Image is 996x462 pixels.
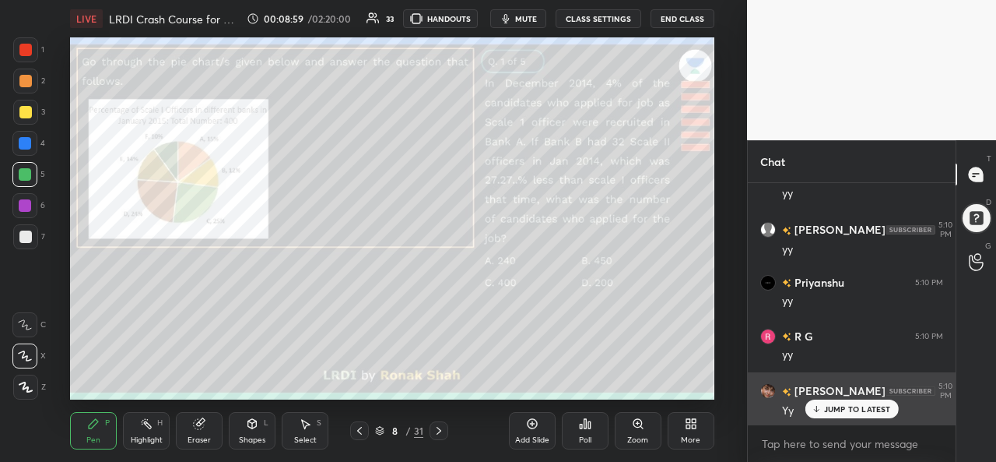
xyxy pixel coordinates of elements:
[782,242,943,258] div: yy
[886,386,935,396] img: 4P8fHbbgJtejmAAAAAElFTkSuQmCC
[986,196,991,208] p: D
[651,9,714,28] button: End Class
[188,436,211,444] div: Eraser
[105,419,110,427] div: P
[388,426,403,436] div: 8
[12,312,46,337] div: C
[12,131,45,156] div: 4
[13,100,45,125] div: 3
[109,12,240,26] h4: LRDI Crash Course for CAT 2025 - Session 4
[782,279,791,287] img: no-rating-badge.077c3623.svg
[13,224,45,249] div: 7
[386,15,394,23] div: 33
[264,419,268,427] div: L
[70,9,103,28] div: LIVE
[681,436,700,444] div: More
[13,69,45,93] div: 2
[131,436,163,444] div: Highlight
[12,344,46,369] div: X
[915,332,943,341] div: 5:10 PM
[791,328,813,344] h6: R G
[915,278,943,287] div: 5:10 PM
[13,375,46,400] div: Z
[760,329,776,344] img: 763ffa361fcf4c50b3bba10c5e7c14ed.58705839_3
[782,347,943,363] div: yy
[791,274,844,291] h6: Priyanshu
[938,220,952,239] div: 5:10 PM
[782,227,791,235] img: no-rating-badge.077c3623.svg
[782,388,791,397] img: no-rating-badge.077c3623.svg
[515,13,537,24] span: mute
[579,436,591,444] div: Poll
[824,404,891,414] p: JUMP TO LATEST
[414,424,423,438] div: 31
[556,9,641,28] button: CLASS SETTINGS
[12,162,45,187] div: 5
[239,436,265,444] div: Shapes
[938,382,952,400] div: 5:10 PM
[791,383,886,400] h6: [PERSON_NAME]
[490,9,546,28] button: mute
[406,426,411,436] div: /
[760,275,776,291] img: b0beb5854dfa45faa9cd66058a6ebffe.jpg
[782,186,943,202] div: yy
[86,436,100,444] div: Pen
[760,222,776,238] img: default.png
[12,193,45,218] div: 6
[157,419,163,427] div: H
[791,222,886,238] h6: [PERSON_NAME]
[782,333,791,341] img: no-rating-badge.077c3623.svg
[748,183,956,425] div: grid
[515,436,549,444] div: Add Slide
[782,404,943,419] div: Yy
[760,383,776,399] img: ee78ae8d7ad54434bc326a90d755ebc1.jpg
[886,225,935,235] img: 4P8fHbbgJtejmAAAAAElFTkSuQmCC
[627,436,648,444] div: Zoom
[782,294,943,309] div: yy
[403,9,478,28] button: HANDOUTS
[13,37,44,62] div: 1
[748,141,798,182] p: Chat
[294,436,317,444] div: Select
[985,240,991,252] p: G
[987,153,991,164] p: T
[317,419,321,427] div: S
